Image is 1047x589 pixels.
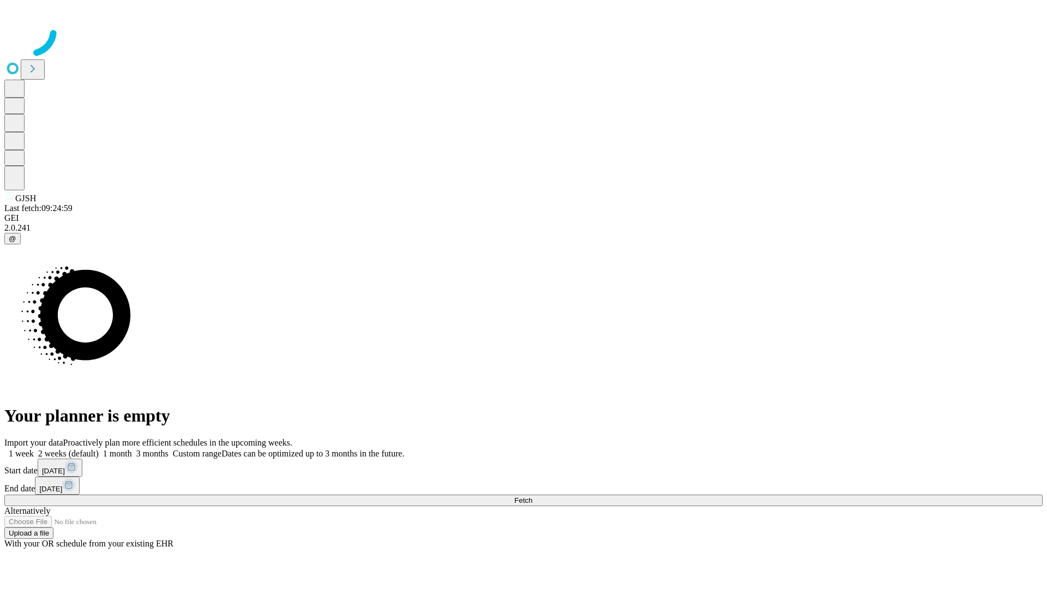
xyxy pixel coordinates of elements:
[38,459,82,477] button: [DATE]
[4,539,173,548] span: With your OR schedule from your existing EHR
[4,459,1043,477] div: Start date
[514,496,532,504] span: Fetch
[39,485,62,493] span: [DATE]
[221,449,404,458] span: Dates can be optimized up to 3 months in the future.
[4,506,50,515] span: Alternatively
[136,449,169,458] span: 3 months
[4,438,63,447] span: Import your data
[4,203,73,213] span: Last fetch: 09:24:59
[15,194,36,203] span: GJSH
[35,477,80,495] button: [DATE]
[42,467,65,475] span: [DATE]
[4,213,1043,223] div: GEI
[4,527,53,539] button: Upload a file
[4,233,21,244] button: @
[103,449,132,458] span: 1 month
[173,449,221,458] span: Custom range
[4,223,1043,233] div: 2.0.241
[38,449,99,458] span: 2 weeks (default)
[4,406,1043,426] h1: Your planner is empty
[63,438,292,447] span: Proactively plan more efficient schedules in the upcoming weeks.
[9,449,34,458] span: 1 week
[4,495,1043,506] button: Fetch
[9,235,16,243] span: @
[4,477,1043,495] div: End date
